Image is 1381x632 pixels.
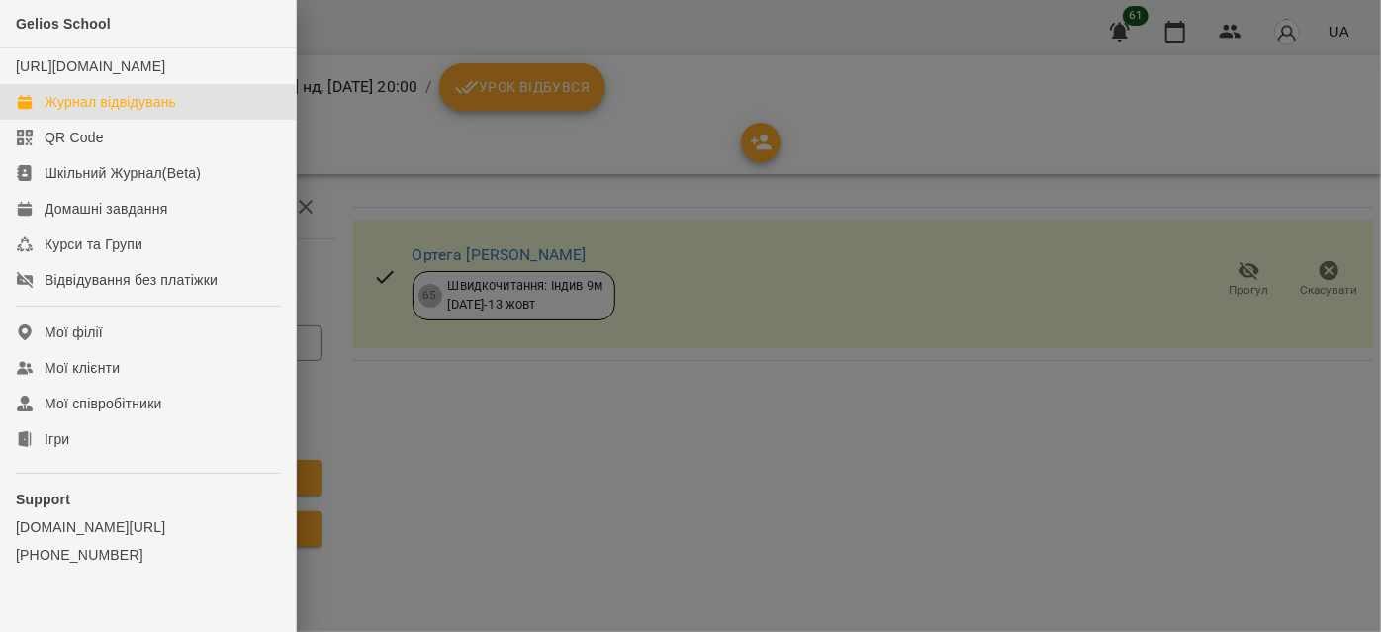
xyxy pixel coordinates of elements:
div: Мої філії [45,322,103,342]
a: [URL][DOMAIN_NAME] [16,58,165,74]
div: Курси та Групи [45,234,142,254]
p: Support [16,490,280,509]
a: [DOMAIN_NAME][URL] [16,517,280,537]
div: Відвідування без платіжки [45,270,218,290]
div: Журнал відвідувань [45,92,176,112]
span: Gelios School [16,16,111,32]
div: Домашні завдання [45,199,167,219]
div: Мої співробітники [45,394,162,413]
a: [PHONE_NUMBER] [16,545,280,565]
div: Мої клієнти [45,358,120,378]
div: Шкільний Журнал(Beta) [45,163,201,183]
div: Ігри [45,429,69,449]
div: QR Code [45,128,104,147]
